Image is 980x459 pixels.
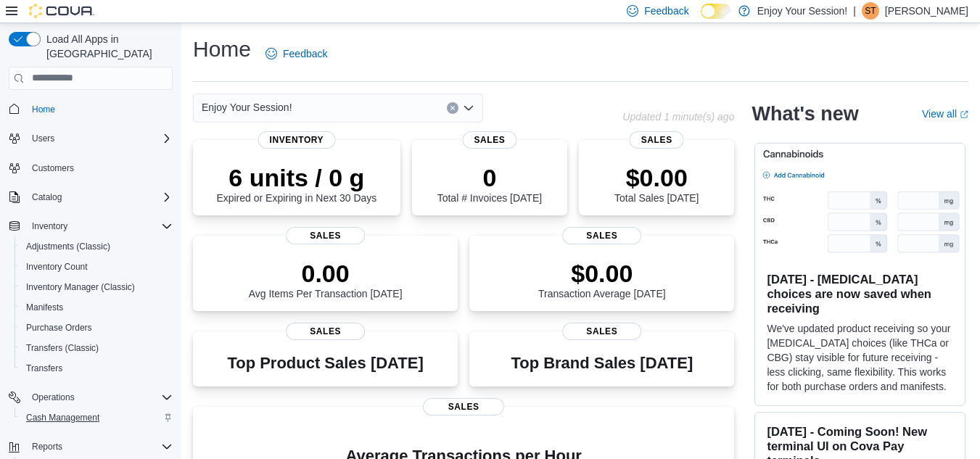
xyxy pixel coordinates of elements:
[853,2,856,20] p: |
[26,189,173,206] span: Catalog
[644,4,688,18] span: Feedback
[26,159,173,177] span: Customers
[20,319,173,336] span: Purchase Orders
[26,342,99,354] span: Transfers (Classic)
[26,189,67,206] button: Catalog
[286,227,366,244] span: Sales
[447,102,458,114] button: Clear input
[216,163,376,192] p: 6 units / 0 g
[614,163,699,192] p: $0.00
[885,2,968,20] p: [PERSON_NAME]
[423,398,504,415] span: Sales
[3,128,178,149] button: Users
[20,299,173,316] span: Manifests
[26,302,63,313] span: Manifests
[562,323,642,340] span: Sales
[960,110,968,119] svg: External link
[20,278,141,296] a: Inventory Manager (Classic)
[32,191,62,203] span: Catalog
[32,133,54,144] span: Users
[3,187,178,207] button: Catalog
[614,163,699,204] div: Total Sales [DATE]
[249,259,403,288] p: 0.00
[767,321,953,394] p: We've updated product receiving so your [MEDICAL_DATA] choices (like THCa or CBG) stay visible fo...
[32,104,55,115] span: Home
[260,39,333,68] a: Feedback
[26,218,173,235] span: Inventory
[286,323,366,340] span: Sales
[3,387,178,408] button: Operations
[511,355,693,372] h3: Top Brand Sales [DATE]
[258,131,336,149] span: Inventory
[26,100,173,118] span: Home
[20,319,98,336] a: Purchase Orders
[538,259,666,288] p: $0.00
[3,216,178,236] button: Inventory
[630,131,684,149] span: Sales
[20,339,104,357] a: Transfers (Classic)
[32,220,67,232] span: Inventory
[26,101,61,118] a: Home
[26,438,173,455] span: Reports
[15,338,178,358] button: Transfers (Classic)
[26,130,60,147] button: Users
[752,102,858,125] h2: What's new
[202,99,292,116] span: Enjoy Your Session!
[462,131,516,149] span: Sales
[26,281,135,293] span: Inventory Manager (Classic)
[15,358,178,379] button: Transfers
[15,257,178,277] button: Inventory Count
[29,4,94,18] img: Cova
[249,259,403,299] div: Avg Items Per Transaction [DATE]
[20,258,173,276] span: Inventory Count
[41,32,173,61] span: Load All Apps in [GEOGRAPHIC_DATA]
[562,227,642,244] span: Sales
[20,339,173,357] span: Transfers (Classic)
[862,2,879,20] div: Shannon Thompson
[216,163,376,204] div: Expired or Expiring in Next 30 Days
[26,389,173,406] span: Operations
[227,355,423,372] h3: Top Product Sales [DATE]
[20,409,173,426] span: Cash Management
[20,299,69,316] a: Manifests
[922,108,968,120] a: View allExternal link
[3,99,178,120] button: Home
[283,46,327,61] span: Feedback
[32,162,74,174] span: Customers
[15,277,178,297] button: Inventory Manager (Classic)
[32,392,75,403] span: Operations
[26,160,80,177] a: Customers
[20,360,68,377] a: Transfers
[20,409,105,426] a: Cash Management
[26,218,73,235] button: Inventory
[193,35,251,64] h1: Home
[437,163,542,192] p: 0
[3,157,178,178] button: Customers
[538,259,666,299] div: Transaction Average [DATE]
[26,322,92,334] span: Purchase Orders
[701,4,731,19] input: Dark Mode
[20,360,173,377] span: Transfers
[26,438,68,455] button: Reports
[15,297,178,318] button: Manifests
[622,111,734,123] p: Updated 1 minute(s) ago
[865,2,876,20] span: ST
[463,102,474,114] button: Open list of options
[26,261,88,273] span: Inventory Count
[20,278,173,296] span: Inventory Manager (Classic)
[20,238,173,255] span: Adjustments (Classic)
[15,318,178,338] button: Purchase Orders
[767,272,953,315] h3: [DATE] - [MEDICAL_DATA] choices are now saved when receiving
[26,130,173,147] span: Users
[15,408,178,428] button: Cash Management
[26,412,99,423] span: Cash Management
[26,363,62,374] span: Transfers
[3,437,178,457] button: Reports
[437,163,542,204] div: Total # Invoices [DATE]
[20,258,94,276] a: Inventory Count
[15,236,178,257] button: Adjustments (Classic)
[32,441,62,452] span: Reports
[26,241,110,252] span: Adjustments (Classic)
[26,389,81,406] button: Operations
